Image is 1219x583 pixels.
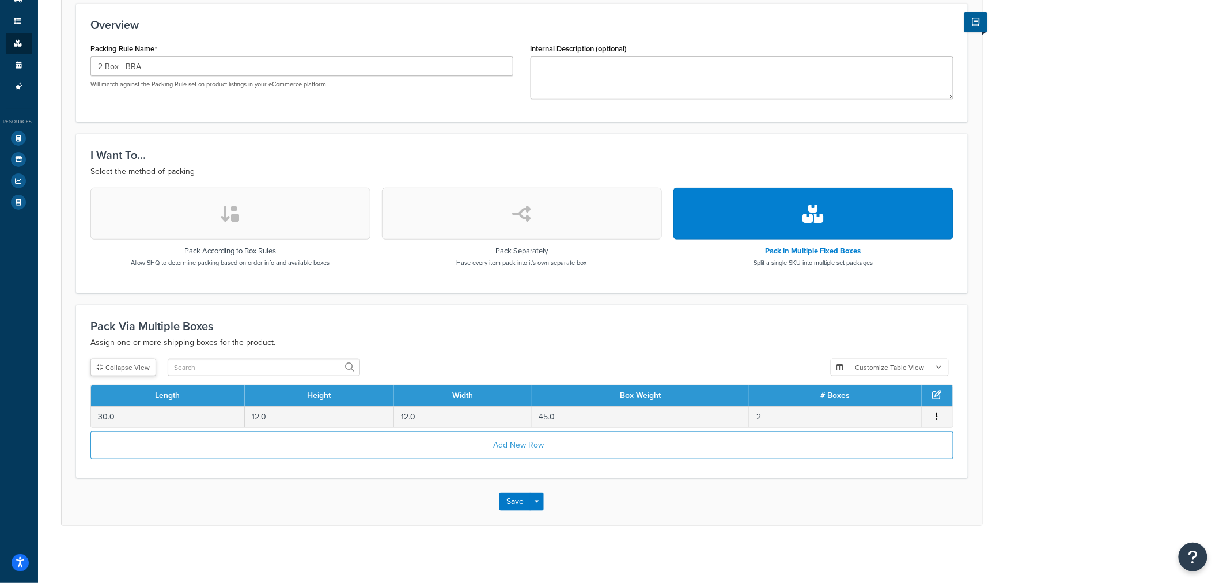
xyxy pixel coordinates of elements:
h3: Overview [90,18,953,31]
td: 12.0 [245,406,394,427]
p: Will match against the Packing Rule set on product listings in your eCommerce platform [90,80,513,89]
li: Shipping Rules [6,11,32,32]
button: Open Resource Center [1179,543,1207,571]
h3: Pack Separately [457,247,587,255]
button: Collapse View [90,359,156,376]
th: Height [245,385,394,406]
h3: I Want To... [90,149,953,161]
li: Marketplace [6,149,32,170]
li: Help Docs [6,192,32,213]
p: Allow SHQ to determine packing based on order info and available boxes [131,258,330,267]
h3: Pack in Multiple Fixed Boxes [754,247,873,255]
button: Save [499,493,531,511]
button: Customize Table View [831,359,949,376]
td: 2 [749,406,922,427]
button: Show Help Docs [964,12,987,32]
p: Assign one or more shipping boxes for the product. [90,336,953,350]
th: # Boxes [749,385,922,406]
label: Packing Rule Name [90,44,157,54]
li: Advanced Features [6,76,32,97]
th: Length [91,385,245,406]
li: Analytics [6,171,32,191]
h3: Pack Via Multiple Boxes [90,320,953,332]
td: 12.0 [394,406,532,427]
p: Have every item pack into it's own separate box [457,258,587,267]
th: Width [394,385,532,406]
p: Split a single SKU into multiple set packages [754,258,873,267]
th: Box Weight [532,385,749,406]
li: Time Slots [6,55,32,76]
h3: Pack According to Box Rules [131,247,330,255]
input: Search [168,359,360,376]
td: 45.0 [532,406,749,427]
button: Add New Row + [90,431,953,459]
label: Internal Description (optional) [531,44,627,53]
li: Boxes [6,33,32,54]
li: Test Your Rates [6,128,32,149]
td: 30.0 [91,406,245,427]
p: Select the method of packing [90,165,953,179]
